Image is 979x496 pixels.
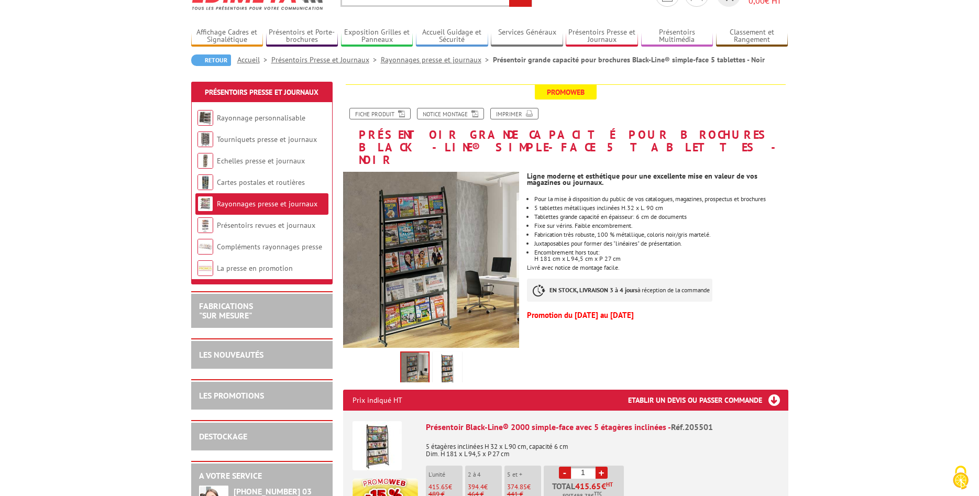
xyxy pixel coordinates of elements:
a: Présentoirs revues et journaux [217,221,315,230]
div: Livré avec notice de montage facile. [527,167,796,324]
a: Cartes postales et routières [217,178,305,187]
a: Retour [191,54,231,66]
a: Compléments rayonnages presse [217,242,322,251]
a: Présentoirs et Porte-brochures [266,28,338,45]
a: Accueil [237,55,271,64]
img: presentoirs_grande_capacite_205501.jpg [435,354,460,386]
img: Compléments rayonnages presse [197,239,213,255]
a: Notice Montage [417,108,484,119]
a: LES PROMOTIONS [199,390,264,401]
strong: EN STOCK, LIVRAISON 3 à 4 jours [549,286,637,294]
img: Cookies (fenêtre modale) [948,465,974,491]
button: Cookies (fenêtre modale) [942,460,979,496]
a: Fiche produit [349,108,411,119]
p: Prix indiqué HT [353,390,402,411]
a: Affichage Cadres et Signalétique [191,28,263,45]
a: Exposition Grilles et Panneaux [341,28,413,45]
img: Présentoirs revues et journaux [197,217,213,233]
span: € [601,482,606,490]
p: L'unité [428,471,463,478]
img: La presse en promotion [197,260,213,276]
p: 5 et + [507,471,541,478]
span: 394.4 [468,482,484,491]
img: Rayonnage personnalisable [197,110,213,126]
li: Pour la mise à disposition du public de vos catalogues, magazines, prospectus et brochures [534,196,788,202]
p: € [428,483,463,491]
a: Tourniquets presse et journaux [217,135,317,144]
p: € [468,483,502,491]
img: Echelles presse et journaux [197,153,213,169]
div: Juxtaposables pour former des "linéaires" de présentation. [534,240,788,247]
a: Services Généraux [491,28,563,45]
div: Présentoir Black-Line® 2000 simple-face avec 5 étagères inclinées - [426,421,779,433]
span: 415.65 [428,482,448,491]
li: Tablettes grande capacité en épaisseur: 6 cm de documents [534,214,788,220]
a: La presse en promotion [217,263,293,273]
p: H 181 cm x L 94,5 cm x P 27 cm [534,256,788,262]
a: LES NOUVEAUTÉS [199,349,263,360]
a: Présentoirs Multimédia [641,28,713,45]
a: Rayonnages presse et journaux [381,55,493,64]
span: 415.65 [575,482,601,490]
a: Echelles presse et journaux [217,156,305,166]
a: + [596,467,608,479]
img: Présentoir Black-Line® 2000 simple-face avec 5 étagères inclinées [353,421,402,470]
p: Encombrement hors tout: [534,249,788,256]
li: Fixe sur vérins. Faible encombrement. [534,223,788,229]
p: € [507,483,541,491]
a: Rayonnages presse et journaux [217,199,317,208]
p: à réception de la commande [527,279,712,302]
img: presentoirs_grande_capacite_brichure_black_line_simple_face_205501.jpg [343,172,520,348]
img: Cartes postales et routières [197,174,213,190]
p: 2 à 4 [468,471,502,478]
p: Promotion du [DATE] au [DATE] [527,312,788,318]
a: Présentoirs Presse et Journaux [566,28,638,45]
a: Classement et Rangement [716,28,788,45]
p: 5 étagères inclinées H 32 x L 90 cm, capacité 6 cm Dim. H 181 x L 94,5 x P 27 cm [426,436,779,458]
span: Promoweb [535,85,597,100]
span: 374.85 [507,482,527,491]
a: DESTOCKAGE [199,431,247,442]
h2: A votre service [199,471,325,481]
span: Réf.205501 [671,422,713,432]
img: Tourniquets presse et journaux [197,131,213,147]
strong: Ligne moderne et esthétique pour une excellente mise en valeur de vos magazines ou journaux. [527,171,757,187]
li: 5 tablettes métalliques inclinées H.32 x L. 90 cm [534,205,788,211]
a: Présentoirs Presse et Journaux [205,87,318,97]
img: Rayonnages presse et journaux [197,196,213,212]
a: Imprimer [490,108,538,119]
li: Présentoir grande capacité pour brochures Black-Line® simple-face 5 tablettes - Noir [493,54,765,65]
a: Accueil Guidage et Sécurité [416,28,488,45]
h3: Etablir un devis ou passer commande [628,390,788,411]
img: presentoirs_grande_capacite_brichure_black_line_simple_face_205501.jpg [401,352,428,385]
a: FABRICATIONS"Sur Mesure" [199,301,253,321]
li: Fabrication très robuste, 100 % métallique, coloris noir/gris martelé. [534,232,788,238]
a: - [559,467,571,479]
a: Rayonnage personnalisable [217,113,305,123]
a: Présentoirs Presse et Journaux [271,55,381,64]
sup: HT [606,481,613,488]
